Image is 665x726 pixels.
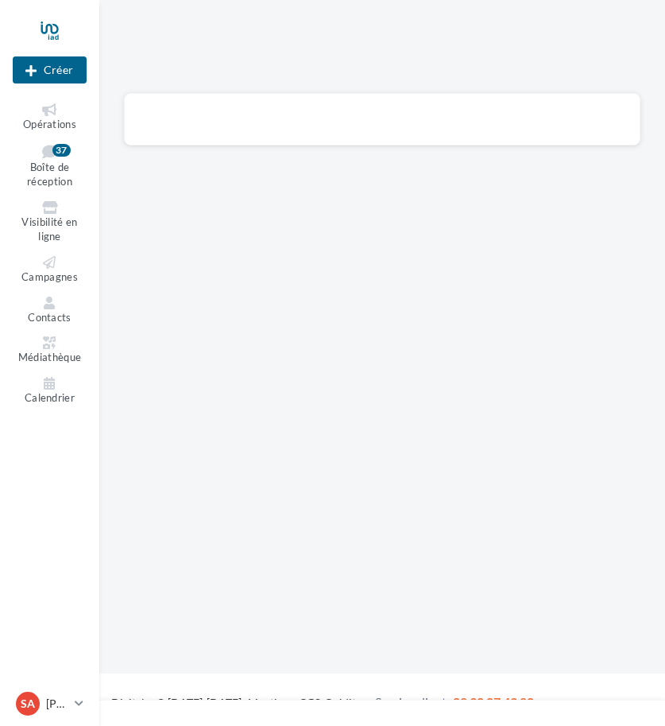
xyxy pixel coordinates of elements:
[18,351,82,363] span: Médiathèque
[111,696,534,709] span: © [DATE]-[DATE] - - -
[13,56,87,83] div: Nouvelle campagne
[375,694,447,709] span: Service client
[21,270,78,283] span: Campagnes
[28,311,72,324] span: Contacts
[13,253,87,287] a: Campagnes
[21,696,35,712] span: SA
[13,56,87,83] button: Créer
[111,696,157,709] a: Digitaleo
[299,696,320,709] a: CGS
[13,333,87,367] a: Médiathèque
[13,198,87,247] a: Visibilité en ligne
[23,118,76,130] span: Opérations
[46,696,68,712] p: [PERSON_NAME]
[25,391,75,404] span: Calendrier
[13,689,87,719] a: SA [PERSON_NAME]
[324,696,361,709] a: Crédits
[27,161,72,188] span: Boîte de réception
[13,141,87,192] a: Boîte de réception37
[453,694,534,709] span: 02 30 07 43 80
[52,144,71,157] div: 37
[248,696,295,709] a: Mentions
[13,293,87,328] a: Contacts
[21,215,77,243] span: Visibilité en ligne
[13,100,87,134] a: Opérations
[13,374,87,408] a: Calendrier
